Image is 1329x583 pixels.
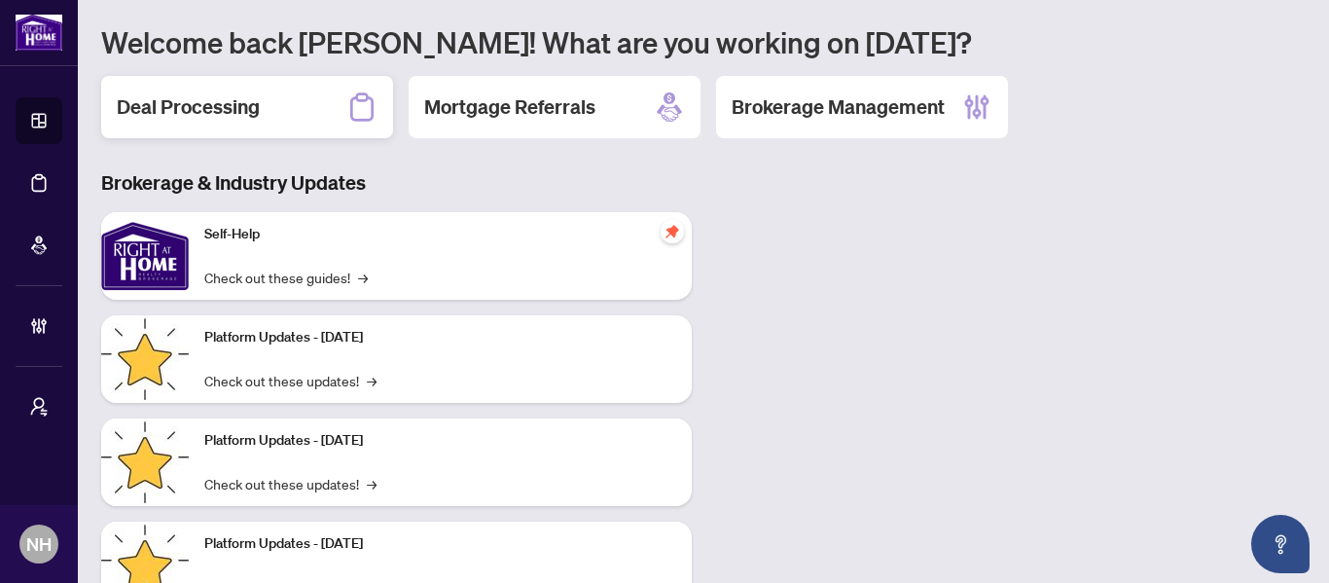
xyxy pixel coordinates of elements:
h2: Brokerage Management [732,93,945,121]
button: Open asap [1251,515,1310,573]
span: → [367,473,377,494]
img: Platform Updates - July 21, 2025 [101,315,189,403]
span: → [358,267,368,288]
a: Check out these updates!→ [204,370,377,391]
img: Self-Help [101,212,189,300]
a: Check out these guides!→ [204,267,368,288]
span: NH [26,530,52,558]
p: Platform Updates - [DATE] [204,430,676,452]
span: pushpin [661,220,684,243]
span: → [367,370,377,391]
p: Self-Help [204,224,676,245]
span: user-switch [29,397,49,417]
p: Platform Updates - [DATE] [204,327,676,348]
img: logo [16,15,62,51]
img: Platform Updates - July 8, 2025 [101,419,189,506]
h2: Deal Processing [117,93,260,121]
a: Check out these updates!→ [204,473,377,494]
p: Platform Updates - [DATE] [204,533,676,555]
h3: Brokerage & Industry Updates [101,169,692,197]
h1: Welcome back [PERSON_NAME]! What are you working on [DATE]? [101,23,1306,60]
h2: Mortgage Referrals [424,93,595,121]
